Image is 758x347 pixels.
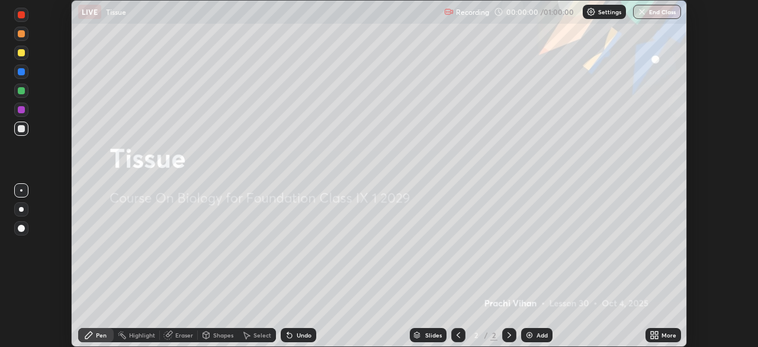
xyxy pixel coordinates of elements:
[470,332,482,339] div: 2
[425,332,442,338] div: Slides
[484,332,488,339] div: /
[444,7,454,17] img: recording.375f2c34.svg
[525,330,534,340] img: add-slide-button
[661,332,676,338] div: More
[106,7,126,17] p: Tissue
[213,332,233,338] div: Shapes
[586,7,596,17] img: class-settings-icons
[537,332,548,338] div: Add
[598,9,621,15] p: Settings
[456,8,489,17] p: Recording
[637,7,647,17] img: end-class-cross
[297,332,311,338] div: Undo
[96,332,107,338] div: Pen
[129,332,155,338] div: Highlight
[175,332,193,338] div: Eraser
[490,330,497,340] div: 2
[82,7,98,17] p: LIVE
[633,5,681,19] button: End Class
[253,332,271,338] div: Select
